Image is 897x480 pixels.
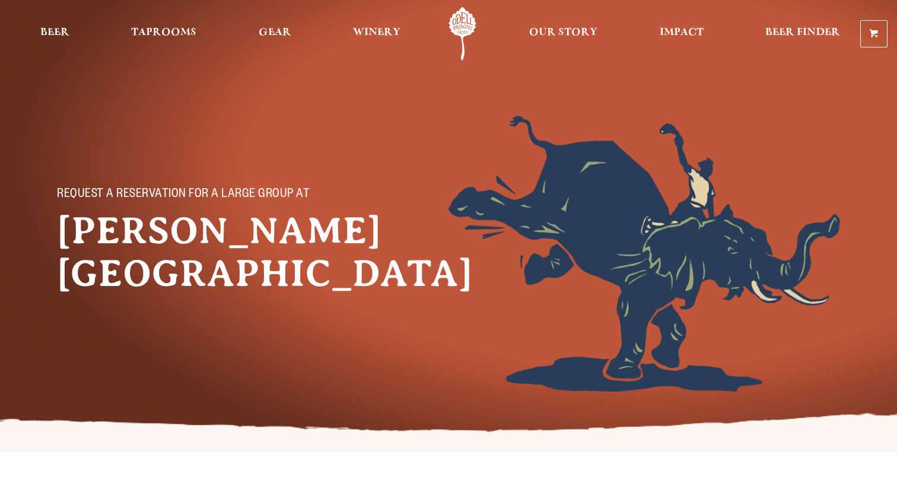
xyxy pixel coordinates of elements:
[345,7,408,61] a: Winery
[131,28,196,37] span: Taprooms
[521,7,605,61] a: Our Story
[758,7,848,61] a: Beer Finder
[57,209,342,295] h1: [PERSON_NAME][GEOGRAPHIC_DATA]
[440,7,485,61] a: Odell Home
[123,7,204,61] a: Taprooms
[529,28,597,37] span: Our Story
[251,7,299,61] a: Gear
[353,28,400,37] span: Winery
[33,7,77,61] a: Beer
[448,116,840,392] img: Foreground404
[660,28,704,37] span: Impact
[652,7,711,61] a: Impact
[259,28,291,37] span: Gear
[765,28,840,37] span: Beer Finder
[40,28,69,37] span: Beer
[57,188,318,202] p: Request a reservation for a large group at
